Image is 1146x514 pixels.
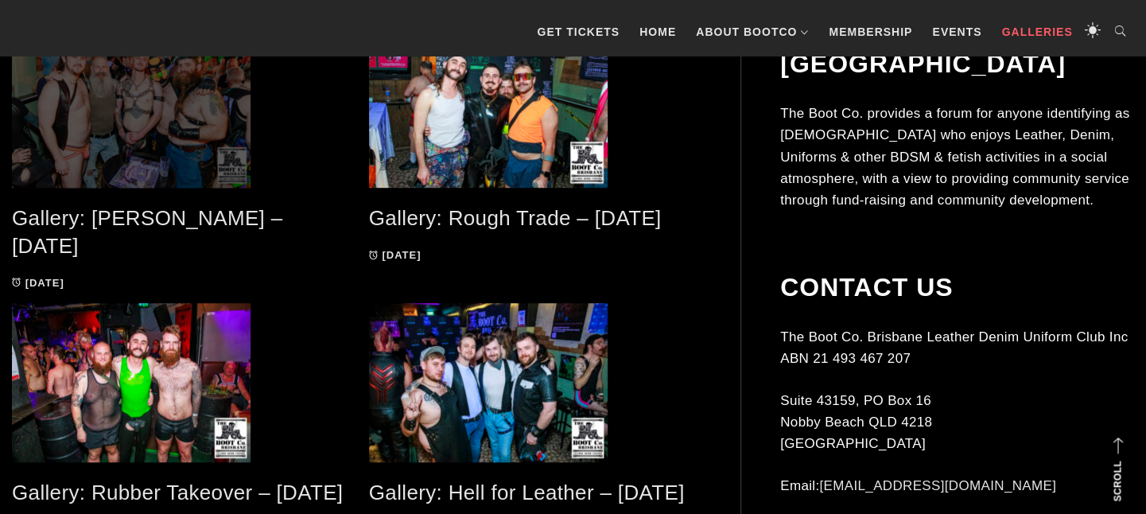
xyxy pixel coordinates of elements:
a: Galleries [993,8,1080,56]
a: Gallery: Rough Trade – [DATE] [369,206,662,230]
p: The Boot Co. provides a forum for anyone identifying as [DEMOGRAPHIC_DATA] who enjoys Leather, De... [780,103,1134,211]
a: Gallery: Rubber Takeover – [DATE] [12,481,343,504]
a: About BootCo [688,8,817,56]
time: [DATE] [382,249,421,261]
p: Suite 43159, PO Box 16 Nobby Beach QLD 4218 [GEOGRAPHIC_DATA] [780,390,1134,455]
a: Gallery: Hell for Leather – [DATE] [369,481,685,504]
a: [EMAIL_ADDRESS][DOMAIN_NAME] [819,478,1056,493]
a: Events [924,8,989,56]
a: GET TICKETS [529,8,627,56]
h2: Contact Us [780,272,1134,302]
a: [DATE] [12,277,64,289]
a: Membership [821,8,920,56]
a: Gallery: [PERSON_NAME] – [DATE] [12,206,282,258]
a: [DATE] [369,249,421,261]
p: The Boot Co. Brisbane Leather Denim Uniform Club Inc ABN 21 493 467 207 [780,326,1134,369]
p: Email: [780,475,1134,496]
strong: Scroll [1112,461,1123,501]
time: [DATE] [25,277,64,289]
a: Home [631,8,684,56]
